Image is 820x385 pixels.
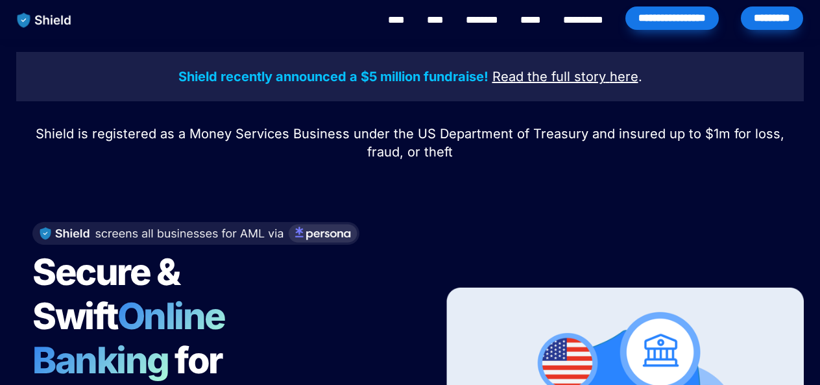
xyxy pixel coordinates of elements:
[610,71,638,84] a: here
[11,6,78,34] img: website logo
[638,69,642,84] span: .
[32,250,186,338] span: Secure & Swift
[492,69,606,84] u: Read the full story
[178,69,488,84] strong: Shield recently announced a $5 million fundraise!
[32,294,238,382] span: Online Banking
[36,126,788,160] span: Shield is registered as a Money Services Business under the US Department of Treasury and insured...
[610,69,638,84] u: here
[492,71,606,84] a: Read the full story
